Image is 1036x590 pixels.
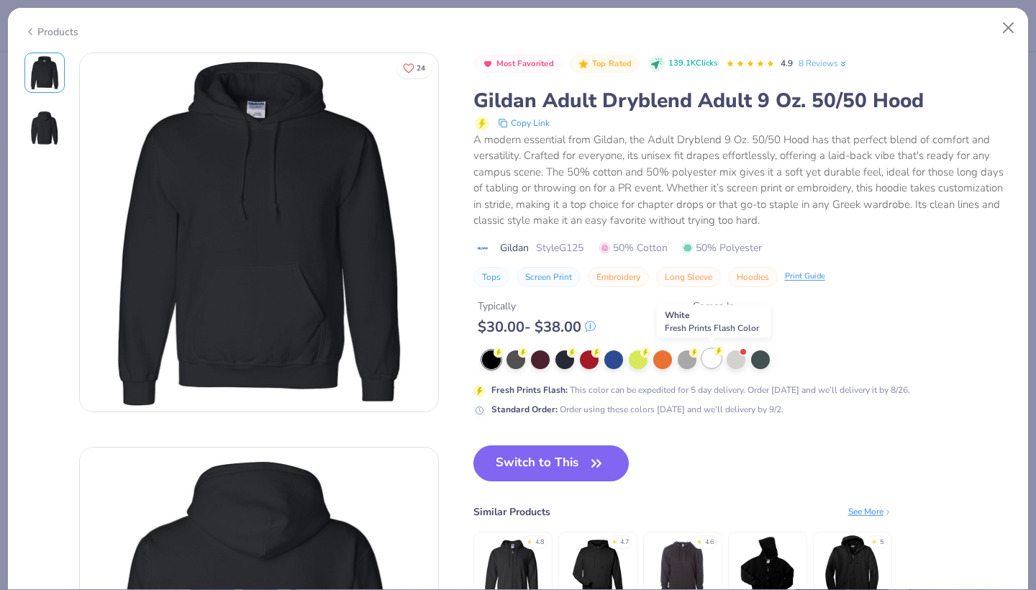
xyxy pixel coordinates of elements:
[726,53,775,76] div: 4.9 Stars
[696,537,702,543] div: ★
[80,53,438,412] img: Front
[995,14,1022,42] button: Close
[785,271,825,283] div: Print Guide
[491,403,783,416] div: Order using these colors [DATE] and we’ll delivery by 9/2.
[657,305,771,338] div: White
[781,58,793,69] span: 4.9
[536,240,583,255] span: Style G125
[527,537,532,543] div: ★
[871,537,877,543] div: ★
[570,55,639,73] button: Badge Button
[496,60,554,68] span: Most Favorited
[475,55,562,73] button: Badge Button
[491,384,568,396] strong: Fresh Prints Flash :
[24,24,78,40] div: Products
[535,537,544,548] div: 4.8
[517,267,581,287] button: Screen Print
[880,537,883,548] div: 5
[599,240,668,255] span: 50% Cotton
[473,267,509,287] button: Tops
[473,87,1012,114] div: Gildan Adult Dryblend Adult 9 Oz. 50/50 Hood
[588,267,649,287] button: Embroidery
[396,58,432,78] button: Like
[27,55,62,90] img: Front
[693,299,742,314] div: Comes In
[473,132,1012,229] div: A modern essential from Gildan, the Adult Dryblend 9 Oz. 50/50 Hood has that perfect blend of com...
[728,267,778,287] button: Hoodies
[668,58,717,70] span: 139.1K Clicks
[491,383,910,396] div: This color can be expedited for 5 day delivery. Order [DATE] and we’ll delivery it by 8/26.
[620,537,629,548] div: 4.7
[500,240,529,255] span: Gildan
[417,65,425,72] span: 24
[491,404,558,415] strong: Standard Order :
[473,242,493,254] img: brand logo
[478,318,596,336] div: $ 30.00 - $ 38.00
[665,322,759,334] span: Fresh Prints Flash Color
[656,267,721,287] button: Long Sleeve
[799,57,848,70] a: 8 Reviews
[473,504,550,519] div: Similar Products
[494,114,554,132] button: copy to clipboard
[682,240,762,255] span: 50% Polyester
[705,537,714,548] div: 4.6
[592,60,632,68] span: Top Rated
[473,445,630,481] button: Switch to This
[27,110,62,145] img: Back
[612,537,617,543] div: ★
[482,58,494,70] img: Most Favorited sort
[848,505,892,518] div: See More
[478,299,596,314] div: Typically
[578,58,589,70] img: Top Rated sort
